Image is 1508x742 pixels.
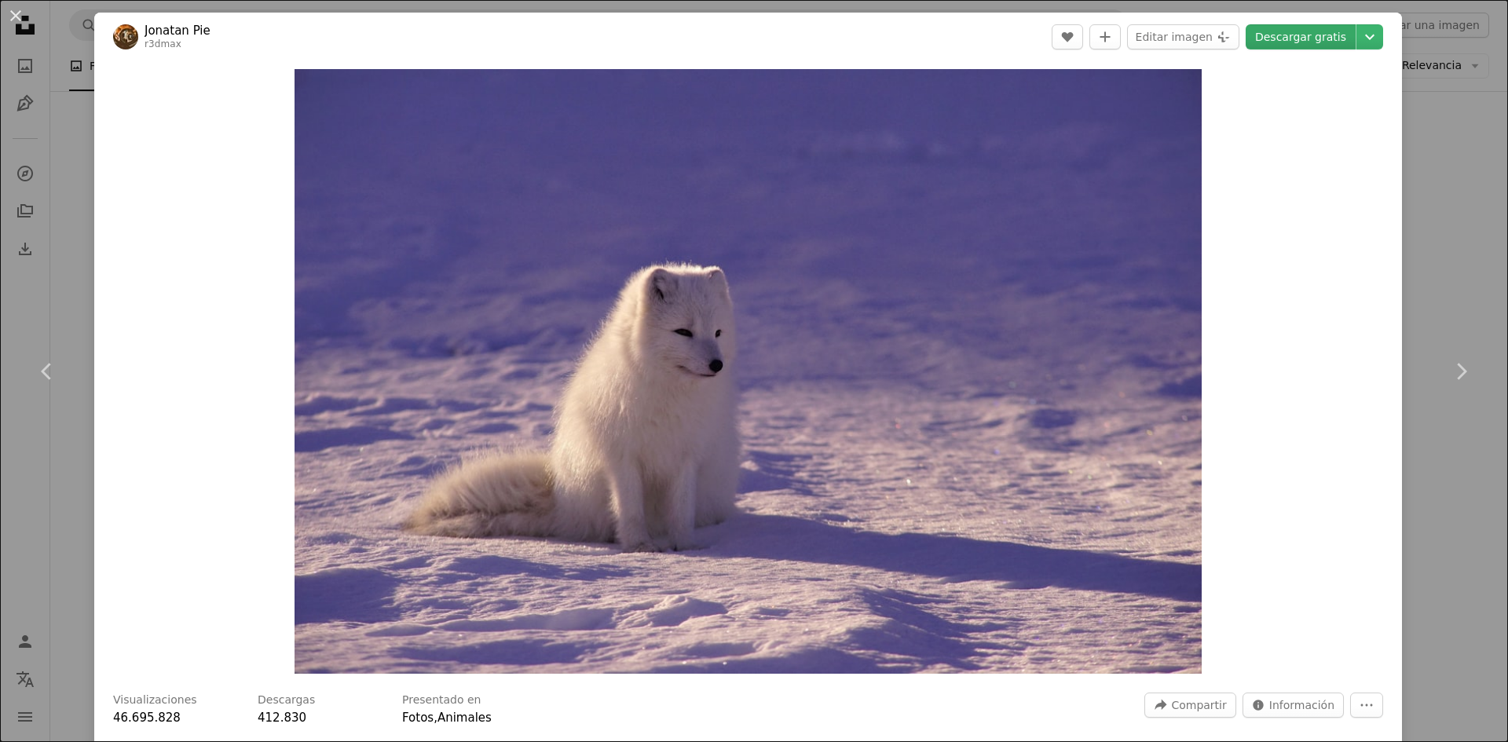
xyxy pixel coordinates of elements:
h3: Descargas [258,693,315,708]
a: Animales [437,711,492,725]
span: Información [1269,693,1334,717]
button: Más acciones [1350,693,1383,718]
span: 46.695.828 [113,711,181,725]
img: Ve al perfil de Jonatan Pie [113,24,138,49]
button: Editar imagen [1127,24,1239,49]
a: Siguiente [1414,296,1508,447]
span: 412.830 [258,711,306,725]
button: Ampliar en esta imagen [295,69,1202,674]
button: Añade a la colección [1089,24,1121,49]
button: Me gusta [1052,24,1083,49]
a: Descargar gratis [1246,24,1356,49]
button: Compartir esta imagen [1144,693,1235,718]
span: Compartir [1171,693,1226,717]
span: , [434,711,437,725]
a: Jonatan Pie [145,23,210,38]
button: Estadísticas sobre esta imagen [1243,693,1344,718]
a: Fotos [402,711,434,725]
button: Elegir el tamaño de descarga [1356,24,1383,49]
img: white fox sitting on snow during daytime [295,69,1202,674]
h3: Visualizaciones [113,693,197,708]
h3: Presentado en [402,693,481,708]
a: r3dmax [145,38,181,49]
